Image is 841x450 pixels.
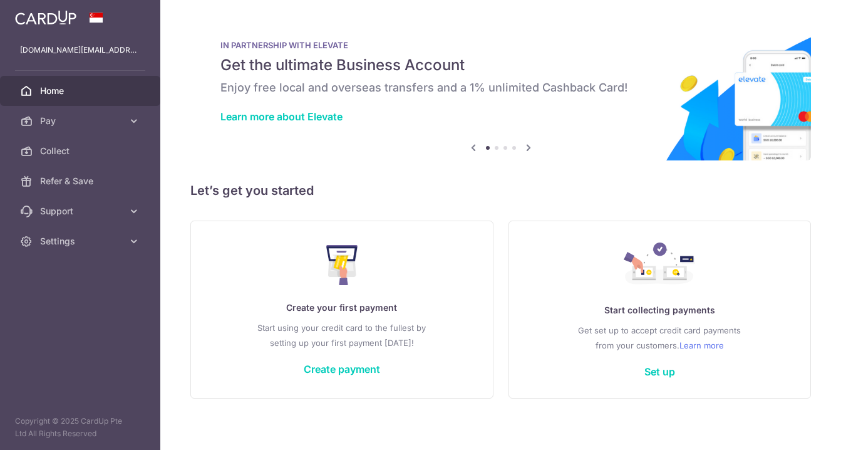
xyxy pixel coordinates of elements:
[40,175,123,187] span: Refer & Save
[534,303,786,318] p: Start collecting payments
[679,338,724,353] a: Learn more
[20,44,140,56] p: [DOMAIN_NAME][EMAIL_ADDRESS][DOMAIN_NAME]
[326,245,358,285] img: Make Payment
[190,181,811,201] h5: Let’s get you started
[40,205,123,217] span: Support
[190,20,811,160] img: Renovation banner
[220,55,781,75] h5: Get the ultimate Business Account
[534,323,786,353] p: Get set up to accept credit card payments from your customers.
[40,235,123,248] span: Settings
[644,365,675,378] a: Set up
[15,10,76,25] img: CardUp
[216,320,468,350] p: Start using your credit card to the fullest by setting up your first payment [DATE]!
[220,80,781,95] h6: Enjoy free local and overseas transfers and a 1% unlimited Cashback Card!
[220,110,343,123] a: Learn more about Elevate
[220,40,781,50] p: IN PARTNERSHIP WITH ELEVATE
[40,145,123,157] span: Collect
[40,115,123,127] span: Pay
[304,363,380,375] a: Create payment
[216,300,468,315] p: Create your first payment
[624,243,695,288] img: Collect Payment
[40,85,123,97] span: Home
